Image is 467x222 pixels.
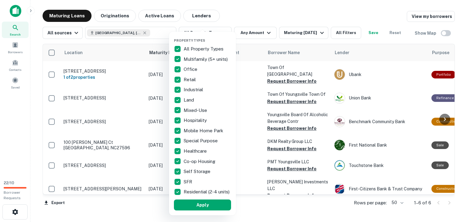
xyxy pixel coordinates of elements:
p: Special Purpose [184,137,219,144]
p: Multifamily (5+ units) [184,56,229,63]
p: Self Storage [184,168,212,175]
iframe: Chat Widget [437,173,467,203]
p: Office [184,66,199,73]
p: SFR [184,178,193,186]
p: All Property Types [184,45,225,53]
span: Property Types [174,39,205,42]
p: Residential (2-4 units) [184,188,231,196]
p: Healthcare [184,147,208,155]
p: Retail [184,76,197,83]
p: Industrial [184,86,204,93]
p: Co-op Housing [184,158,216,165]
p: Hospitality [184,117,208,124]
p: Land [184,96,195,104]
button: Apply [174,199,231,210]
p: Mobile Home Park [184,127,224,134]
p: Mixed-Use [184,107,208,114]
